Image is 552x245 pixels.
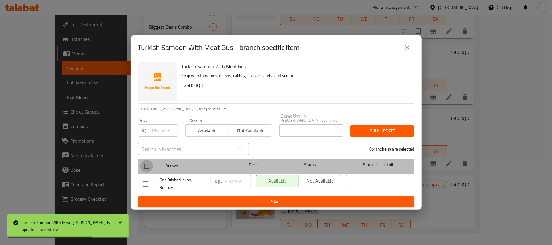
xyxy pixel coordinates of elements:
[182,62,410,71] h6: Turkish Samoon With Meat Gus
[369,146,414,152] p: 0 branche(s) are selected
[229,124,272,137] button: Not available
[160,176,206,191] span: Gas Dilshad Iskan, Runaky
[138,62,177,101] img: Turkish Samoon With Meat Gus
[138,43,300,52] h2: Turkish Samoon With Meat Gus - branch specific item
[400,40,414,55] button: close
[182,72,410,80] p: Soup with tomatoes, onions, cabbage, pickles, amba and sumac
[143,198,410,206] span: Save
[233,161,273,169] span: Price
[278,161,341,169] span: Status
[225,175,251,187] input: Please enter price
[184,81,410,90] h6: 2500 IQD
[188,126,226,135] span: Available
[185,124,229,137] button: Available
[350,125,414,137] button: Bulk update
[142,127,150,134] p: IQD
[152,124,178,137] input: Please enter price
[215,177,222,185] p: IQD
[231,126,270,135] span: Not available
[346,161,409,169] span: Status is valid till
[138,106,414,111] p: Current time in [GEOGRAPHIC_DATA] is [DATE] 5:18:38 PM
[138,143,235,155] input: Search in branches
[165,162,228,170] span: Branch
[138,196,414,207] button: Save
[355,127,409,135] span: Bulk update
[22,219,112,233] div: Turkish Samoon With Meat [PERSON_NAME] is updated succesfully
